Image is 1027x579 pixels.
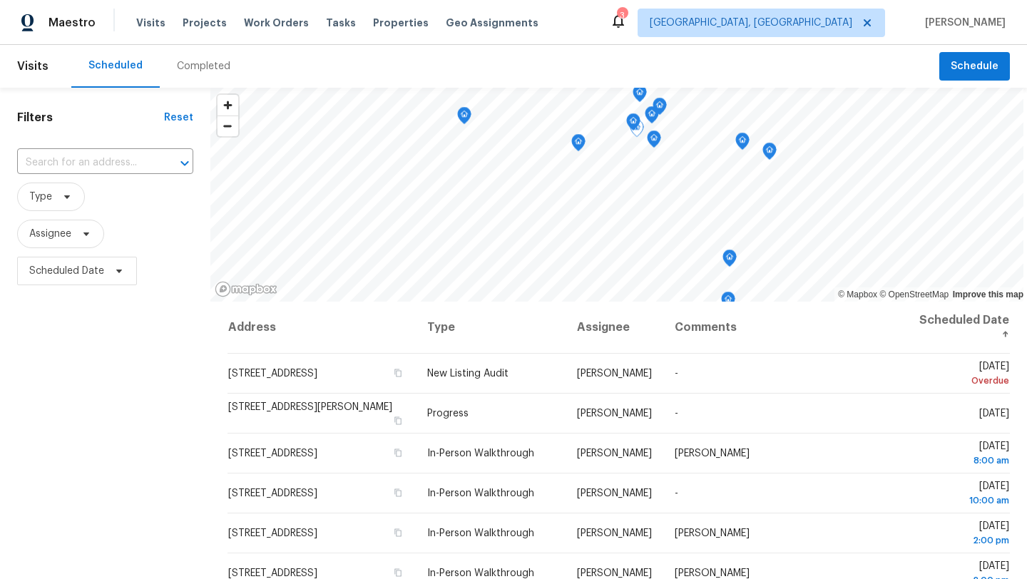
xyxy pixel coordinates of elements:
th: Type [416,302,566,354]
button: Copy Address [392,486,404,499]
span: [PERSON_NAME] [577,488,652,498]
span: Scheduled Date [29,264,104,278]
span: [PERSON_NAME] [919,16,1006,30]
div: 2:00 pm [910,533,1009,548]
span: [PERSON_NAME] [577,449,652,458]
span: - [675,409,678,419]
span: - [675,369,678,379]
button: Open [175,153,195,173]
span: [STREET_ADDRESS] [228,369,317,379]
span: Zoom out [218,116,238,136]
div: Map marker [735,133,750,155]
div: Map marker [457,107,471,129]
span: [DATE] [910,362,1009,388]
span: [STREET_ADDRESS] [228,568,317,578]
div: Overdue [910,374,1009,388]
div: Completed [177,59,230,73]
span: Work Orders [244,16,309,30]
div: Map marker [626,113,640,135]
button: Copy Address [392,526,404,539]
a: Mapbox [838,289,877,299]
span: In-Person Walkthrough [427,488,534,498]
span: [STREET_ADDRESS] [228,449,317,458]
button: Copy Address [392,566,404,579]
span: Projects [183,16,227,30]
span: Progress [427,409,469,419]
div: Map marker [630,120,644,142]
span: [PERSON_NAME] [675,449,750,458]
span: [PERSON_NAME] [577,568,652,578]
span: Geo Assignments [446,16,538,30]
span: [PERSON_NAME] [577,528,652,538]
span: - [675,488,678,498]
span: Visits [136,16,165,30]
span: [PERSON_NAME] [577,369,652,379]
h1: Filters [17,111,164,125]
button: Copy Address [392,367,404,379]
button: Zoom out [218,116,238,136]
div: 3 [617,9,627,23]
button: Zoom in [218,95,238,116]
span: Maestro [48,16,96,30]
div: 10:00 am [910,493,1009,508]
div: 8:00 am [910,454,1009,468]
a: OpenStreetMap [879,289,949,299]
div: Map marker [633,85,647,107]
span: [STREET_ADDRESS] [228,528,317,538]
a: Mapbox homepage [215,281,277,297]
div: Scheduled [88,58,143,73]
span: [STREET_ADDRESS] [228,488,317,498]
div: Map marker [721,292,735,314]
input: Search for an address... [17,152,153,174]
span: Properties [373,16,429,30]
span: [DATE] [910,521,1009,548]
span: [PERSON_NAME] [675,528,750,538]
span: In-Person Walkthrough [427,528,534,538]
div: Map marker [647,130,661,153]
span: [PERSON_NAME] [675,568,750,578]
th: Address [228,302,416,354]
span: Tasks [326,18,356,28]
a: Improve this map [953,289,1023,299]
div: Map marker [653,98,667,120]
div: Map marker [762,143,777,165]
button: Copy Address [392,414,404,427]
span: [DATE] [979,409,1009,419]
span: [PERSON_NAME] [577,409,652,419]
button: Schedule [939,52,1010,81]
span: [DATE] [910,441,1009,468]
th: Assignee [566,302,663,354]
div: Map marker [571,134,586,156]
span: Schedule [951,58,998,76]
span: In-Person Walkthrough [427,449,534,458]
div: Map marker [722,250,737,272]
span: [STREET_ADDRESS][PERSON_NAME] [228,402,392,412]
span: [GEOGRAPHIC_DATA], [GEOGRAPHIC_DATA] [650,16,852,30]
button: Copy Address [392,446,404,459]
div: Reset [164,111,193,125]
span: [DATE] [910,481,1009,508]
span: Assignee [29,227,71,241]
th: Comments [663,302,898,354]
span: In-Person Walkthrough [427,568,534,578]
div: Map marker [645,106,659,128]
span: New Listing Audit [427,369,509,379]
span: Type [29,190,52,204]
span: Visits [17,51,48,82]
th: Scheduled Date ↑ [899,302,1010,354]
canvas: Map [210,88,1023,302]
